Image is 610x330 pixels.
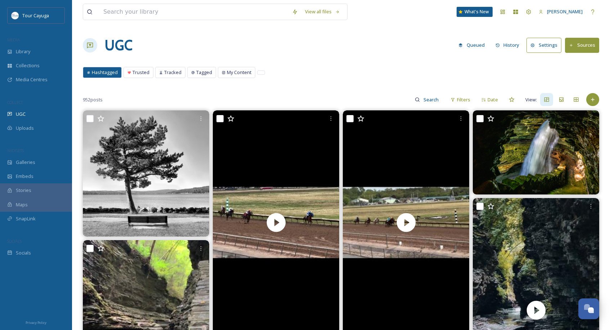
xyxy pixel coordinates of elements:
a: History [492,38,527,52]
span: Filters [457,96,470,103]
span: Date [488,96,498,103]
button: Open Chat [578,298,599,319]
span: UGC [16,111,26,118]
img: download.jpeg [12,12,19,19]
span: [PERSON_NAME] [547,8,583,15]
span: WIDGETS [7,148,24,153]
span: Tagged [196,69,212,76]
a: Settings [526,38,565,52]
span: Maps [16,201,28,208]
button: History [492,38,523,52]
a: Privacy Policy [26,318,46,326]
a: UGC [104,35,133,56]
span: COLLECT [7,100,23,105]
span: My Content [227,69,251,76]
img: The Cavern Cascade at Watkins Glen this past spring. #bestoftheempirestate #nys_landscapes #newyo... [473,110,599,194]
span: Tracked [164,69,181,76]
button: Queued [455,38,488,52]
span: SOCIALS [7,238,22,244]
button: Settings [526,38,561,52]
img: Canandaigua Lake at Kershaw Park #canandaigua #canandaiguany #fingerlakes [83,110,209,237]
span: Library [16,48,30,55]
input: Search [420,92,443,107]
span: Tour Cayuga [22,12,49,19]
span: MEDIA [7,37,20,42]
span: Collections [16,62,40,69]
span: Privacy Policy [26,320,46,325]
input: Search your library [100,4,288,20]
span: View: [525,96,537,103]
a: [PERSON_NAME] [535,5,586,19]
a: View all files [301,5,344,19]
span: Trusted [133,69,149,76]
span: Media Centres [16,76,48,83]
span: SnapLink [16,215,36,222]
span: Galleries [16,159,35,166]
span: Stories [16,187,31,194]
a: What's New [457,7,493,17]
a: Queued [455,38,492,52]
span: Socials [16,249,31,256]
span: Hashtagged [92,69,118,76]
button: Sources [565,38,599,52]
span: Uploads [16,125,34,132]
span: 952 posts [83,96,103,103]
span: Embeds [16,173,33,180]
